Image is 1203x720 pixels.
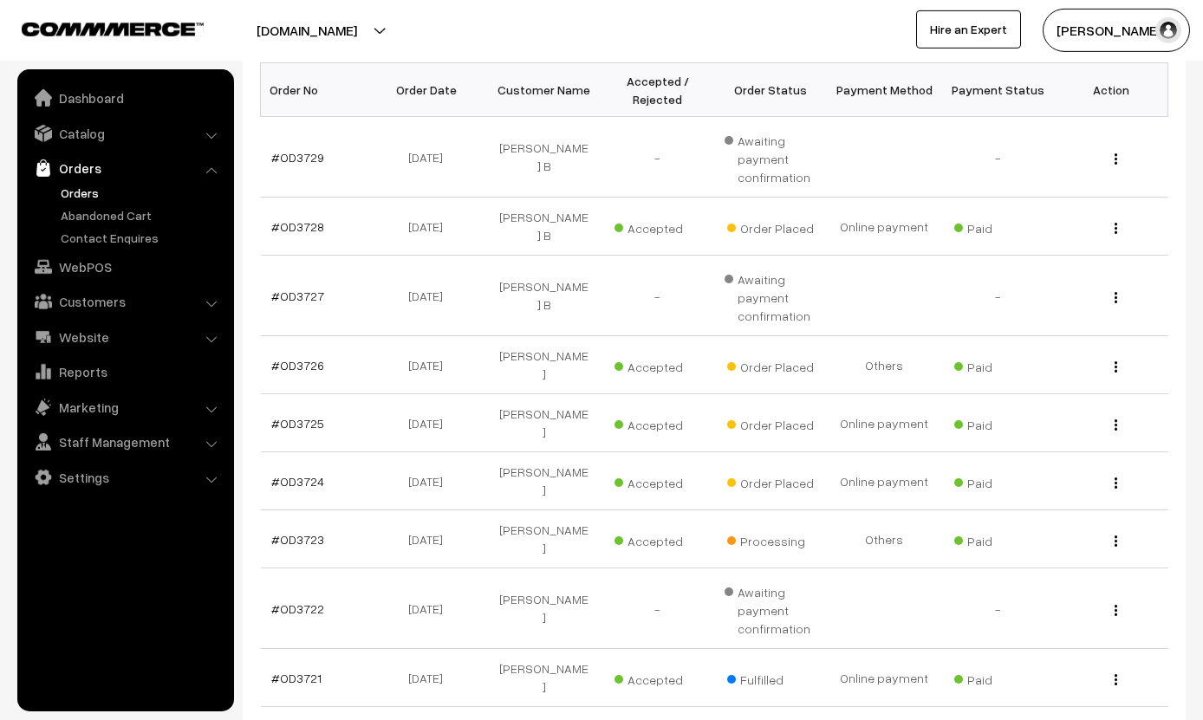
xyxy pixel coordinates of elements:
img: Menu [1115,292,1117,303]
a: Staff Management [22,426,228,457]
span: Accepted [615,528,701,550]
td: [PERSON_NAME] B [487,256,601,336]
span: Paid [954,354,1041,376]
a: #OD3728 [271,219,324,234]
a: #OD3723 [271,532,324,547]
td: - [941,568,1055,649]
img: Menu [1115,419,1117,431]
a: COMMMERCE [22,17,173,38]
td: Online payment [828,394,941,452]
td: [DATE] [374,452,487,510]
a: #OD3725 [271,416,324,431]
span: Processing [727,528,814,550]
td: [PERSON_NAME] [487,336,601,394]
td: - [601,568,714,649]
a: #OD3721 [271,671,322,685]
td: - [941,256,1055,336]
th: Customer Name [487,63,601,117]
td: [DATE] [374,336,487,394]
td: Online payment [828,649,941,707]
th: Order Date [374,63,487,117]
td: [PERSON_NAME] [487,568,601,649]
a: Contact Enquires [56,229,228,247]
td: [DATE] [374,394,487,452]
img: COMMMERCE [22,23,204,36]
span: Awaiting payment confirmation [725,127,817,186]
th: Order No [261,63,374,117]
td: - [601,256,714,336]
td: [DATE] [374,256,487,336]
img: Menu [1115,223,1117,234]
td: Others [828,510,941,568]
a: Dashboard [22,82,228,114]
td: [DATE] [374,117,487,198]
td: [PERSON_NAME] [487,510,601,568]
td: Online payment [828,452,941,510]
span: Paid [954,412,1041,434]
span: Accepted [615,666,701,689]
span: Awaiting payment confirmation [725,579,817,638]
td: [DATE] [374,510,487,568]
a: Hire an Expert [916,10,1021,49]
a: #OD3722 [271,601,324,616]
td: [DATE] [374,649,487,707]
a: Orders [56,184,228,202]
a: Orders [22,152,228,184]
th: Accepted / Rejected [601,63,714,117]
a: Settings [22,462,228,493]
span: Accepted [615,470,701,492]
span: Paid [954,666,1041,689]
th: Order Status [714,63,828,117]
span: Order Placed [727,412,814,434]
a: WebPOS [22,251,228,282]
td: [DATE] [374,568,487,649]
td: - [941,117,1055,198]
img: Menu [1115,535,1117,547]
button: [PERSON_NAME] [1043,9,1190,52]
td: Others [828,336,941,394]
span: Paid [954,528,1041,550]
td: [DATE] [374,198,487,256]
a: Marketing [22,392,228,423]
a: Reports [22,356,228,387]
span: Paid [954,215,1041,237]
td: [PERSON_NAME] [487,649,601,707]
td: [PERSON_NAME] B [487,198,601,256]
span: Accepted [615,215,701,237]
th: Payment Status [941,63,1055,117]
span: Awaiting payment confirmation [725,266,817,325]
a: Abandoned Cart [56,206,228,224]
a: Website [22,321,228,353]
td: [PERSON_NAME] [487,452,601,510]
span: Paid [954,470,1041,492]
span: Fulfilled [727,666,814,689]
span: Accepted [615,354,701,376]
a: Customers [22,286,228,317]
span: Accepted [615,412,701,434]
img: Menu [1115,605,1117,616]
a: #OD3724 [271,474,324,489]
td: [PERSON_NAME] B [487,117,601,198]
img: Menu [1115,477,1117,489]
img: Menu [1115,674,1117,685]
img: Menu [1115,153,1117,165]
th: Payment Method [828,63,941,117]
button: [DOMAIN_NAME] [196,9,418,52]
a: #OD3727 [271,289,324,303]
span: Order Placed [727,354,814,376]
a: #OD3729 [271,150,324,165]
td: - [601,117,714,198]
img: Menu [1115,361,1117,373]
span: Order Placed [727,215,814,237]
td: Online payment [828,198,941,256]
a: #OD3726 [271,358,324,373]
a: Catalog [22,118,228,149]
span: Order Placed [727,470,814,492]
th: Action [1055,63,1168,117]
td: [PERSON_NAME] [487,394,601,452]
img: user [1155,17,1181,43]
